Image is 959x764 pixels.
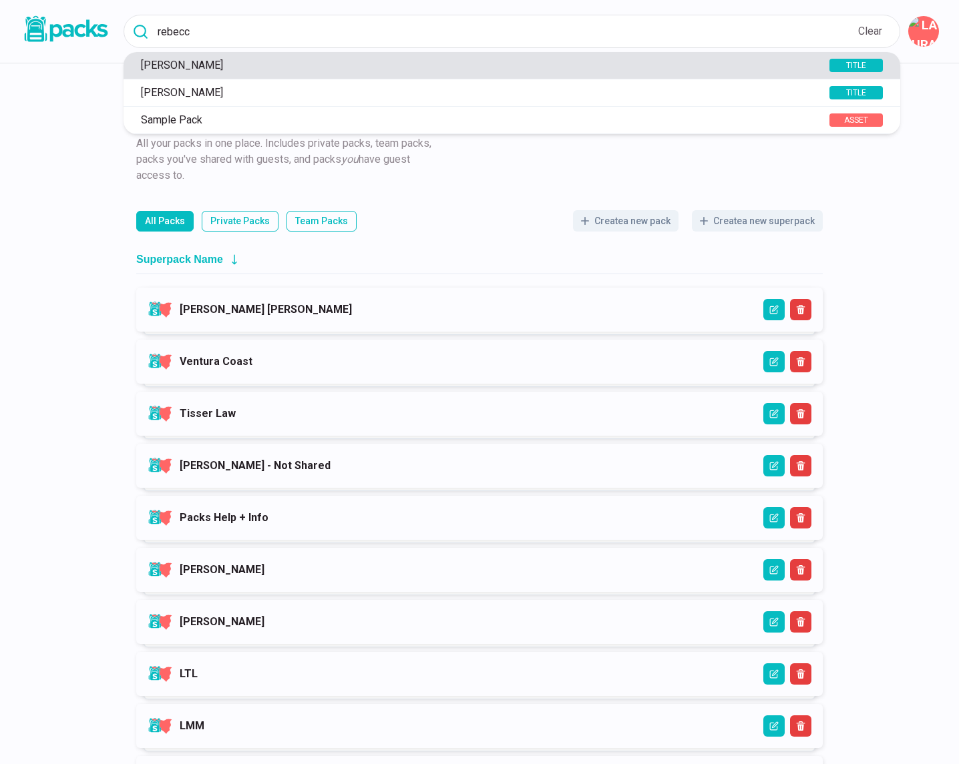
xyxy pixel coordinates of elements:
button: Delete Superpack [790,403,811,424]
p: [PERSON_NAME] [134,86,795,99]
button: Delete Superpack [790,455,811,476]
button: Edit [763,611,785,633]
input: Search all packs [124,15,900,48]
h2: Superpack Name [136,253,223,266]
div: ASSET [829,113,883,127]
button: Edit [763,455,785,476]
button: Delete Superpack [790,299,811,320]
button: Sample PackASSET [124,107,900,133]
p: All your packs in one place. Includes private packs, team packs, packs you've shared with guests,... [136,135,437,183]
img: Packs logo [20,13,110,45]
button: Edit [763,507,785,528]
div: TITLE [829,86,883,99]
button: Delete Superpack [790,559,811,581]
p: All Packs [145,214,185,228]
button: Delete Superpack [790,611,811,633]
i: you [341,153,359,165]
p: [PERSON_NAME] [134,59,795,71]
p: Team Packs [295,214,348,228]
button: Edit [763,559,785,581]
button: Delete Superpack [790,507,811,528]
button: [PERSON_NAME]TITLE [124,79,900,106]
button: Edit [763,663,785,685]
button: [PERSON_NAME]TITLE [124,52,900,79]
button: Createa new superpack [692,210,823,232]
p: Sample Pack [134,113,795,126]
button: Delete Superpack [790,715,811,737]
button: Edit [763,351,785,372]
div: TITLE [829,59,883,72]
button: Edit [763,715,785,737]
button: Clear [857,18,884,45]
button: Edit [763,403,785,424]
button: Createa new pack [573,210,679,232]
button: Edit [763,299,785,320]
p: Private Packs [210,214,270,228]
button: Delete Superpack [790,351,811,372]
button: Delete Superpack [790,663,811,685]
a: Packs logo [20,13,110,49]
button: Laura Carter [908,16,939,47]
